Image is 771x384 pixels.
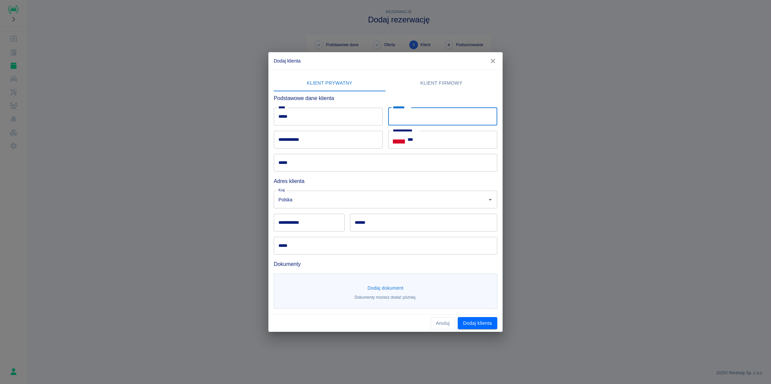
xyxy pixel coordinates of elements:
div: lab API tabs example [274,75,497,91]
h2: Dodaj klienta [268,52,503,70]
h6: Adres klienta [274,177,497,185]
h6: Podstawowe dane klienta [274,94,497,102]
button: Dodaj dokument [365,282,406,294]
button: Dodaj klienta [458,317,497,329]
button: Otwórz [486,195,495,204]
button: Klient prywatny [274,75,385,91]
button: Klient firmowy [385,75,497,91]
label: Kraj [278,188,285,193]
button: Select country [393,134,405,145]
button: Anuluj [431,317,455,329]
h6: Dokumenty [274,260,497,268]
p: Dokumenty możesz dodać później. [355,294,417,300]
